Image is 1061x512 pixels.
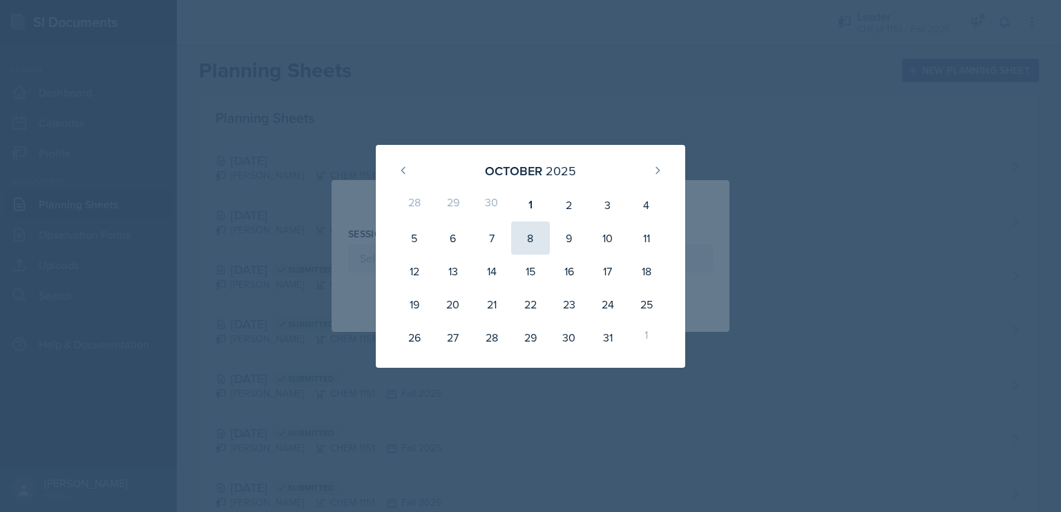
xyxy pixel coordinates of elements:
[589,255,627,288] div: 17
[395,221,434,255] div: 5
[550,221,589,255] div: 9
[472,221,511,255] div: 7
[550,321,589,354] div: 30
[472,288,511,321] div: 21
[472,255,511,288] div: 14
[395,288,434,321] div: 19
[434,288,472,321] div: 20
[434,188,472,221] div: 29
[511,321,550,354] div: 29
[550,288,589,321] div: 23
[627,255,666,288] div: 18
[511,221,550,255] div: 8
[395,255,434,288] div: 12
[395,321,434,354] div: 26
[627,221,666,255] div: 11
[550,188,589,221] div: 2
[546,161,576,180] div: 2025
[472,188,511,221] div: 30
[511,255,550,288] div: 15
[589,321,627,354] div: 31
[627,288,666,321] div: 25
[511,188,550,221] div: 1
[589,288,627,321] div: 24
[511,288,550,321] div: 22
[589,221,627,255] div: 10
[627,321,666,354] div: 1
[627,188,666,221] div: 4
[434,321,472,354] div: 27
[472,321,511,354] div: 28
[485,161,542,180] div: October
[589,188,627,221] div: 3
[434,255,472,288] div: 13
[434,221,472,255] div: 6
[550,255,589,288] div: 16
[395,188,434,221] div: 28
